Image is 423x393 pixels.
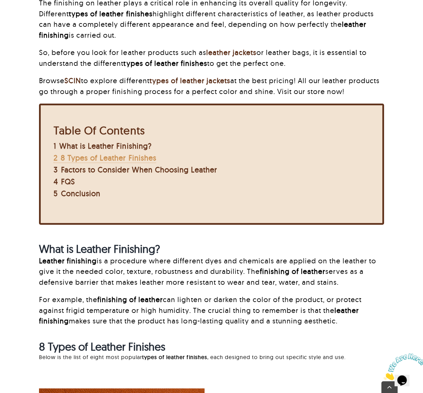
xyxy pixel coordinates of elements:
strong: Leather finishing [39,256,97,265]
a: 4 FQS [54,177,75,186]
strong: types of leather finishes [69,9,152,18]
span: 2 [54,153,58,163]
strong: finishing of leather [97,295,163,304]
a: leather jackets [206,48,256,57]
strong: leather finishing [39,20,366,39]
p: So, before you look for leather products such as or leather bags, it is essential to understand t... [39,47,384,69]
span: 5 [54,189,58,198]
a: 3 Factors to Consider When Choosing Leather [54,165,217,174]
p: is a procedure where different dyes and chemicals are applied on the leather to give it the neede... [39,256,384,288]
a: 5 Conclusion [54,189,100,198]
strong: 8 Types of Leather Finishes [39,340,165,353]
span: 1 [54,141,56,151]
a: SCIN [64,76,81,85]
a: types of leather jackets [149,76,230,85]
span: Conclusion [61,189,100,198]
strong: types of leather finishes [123,59,207,68]
span: Factors to Consider When Choosing Leather [61,165,217,174]
p: For example, the can lighten or darken the color of the product, or protect against frigid temper... [39,294,384,326]
span: 3 [54,165,58,174]
iframe: chat widget [381,351,423,383]
span: FQS [61,177,75,186]
p: Browse to explore different at the best pricing! All our leather products go through a proper fin... [39,75,384,97]
a: 1 What is Leather Finishing? [54,141,151,151]
img: Chat attention grabber [3,3,45,30]
strong: types of leather finishes [142,354,207,360]
span: What is Leather Finishing? [59,141,151,151]
strong: What is Leather Finishing? [39,242,160,256]
p: Below is the list of eight most popular , each designed to bring out specific style and use. [39,353,384,361]
b: Table Of Contents [54,124,145,137]
span: 8 Types of Leather Finishes [61,153,156,163]
a: 2 8 Types of Leather Finishes [54,153,156,163]
strong: finishing of leather [259,267,325,276]
span: 4 [54,177,58,186]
